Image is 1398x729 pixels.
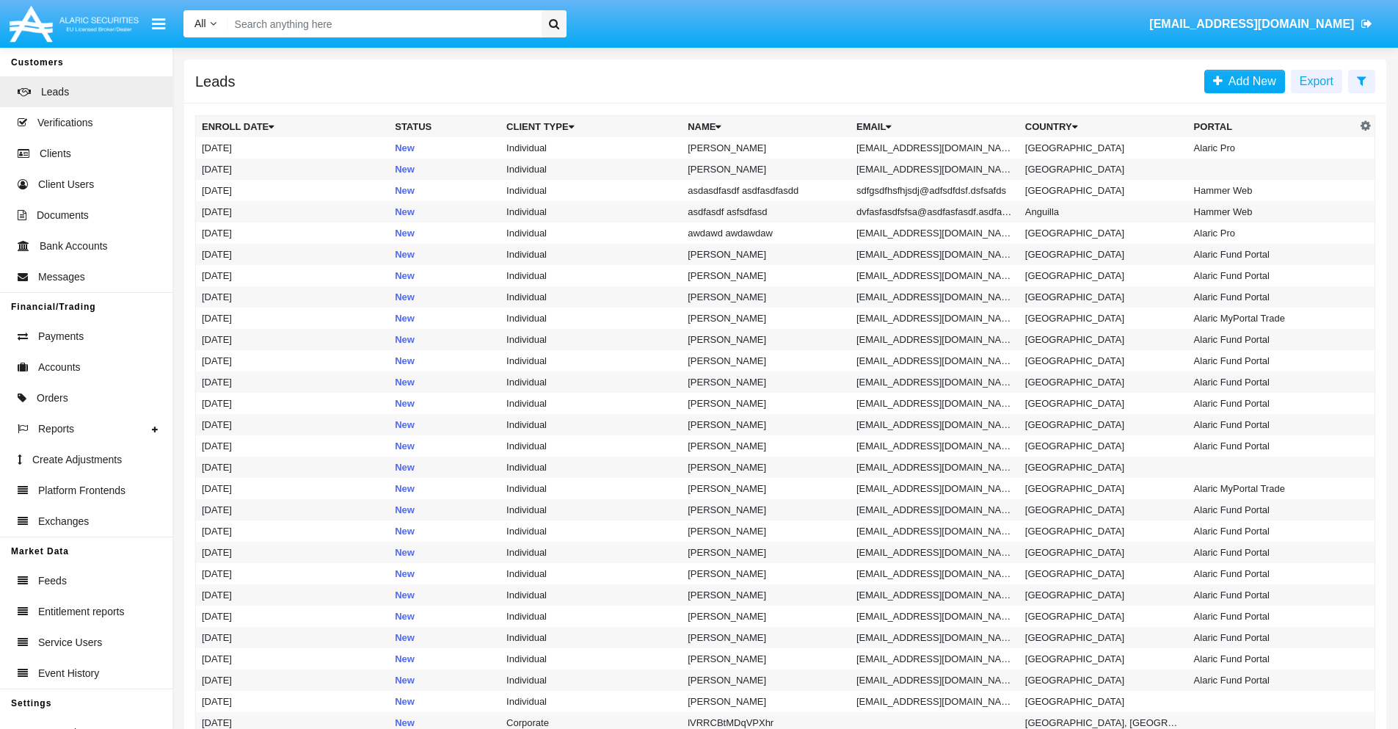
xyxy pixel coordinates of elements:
td: [GEOGRAPHIC_DATA] [1019,244,1188,265]
td: Individual [500,627,682,648]
th: Status [389,116,500,138]
td: [EMAIL_ADDRESS][DOMAIN_NAME] [851,499,1019,521]
td: [EMAIL_ADDRESS][DOMAIN_NAME] [851,521,1019,542]
td: [PERSON_NAME] [682,606,851,627]
td: [DATE] [196,691,390,712]
td: [GEOGRAPHIC_DATA] [1019,265,1188,286]
td: Alaric Fund Portal [1188,393,1357,414]
td: [PERSON_NAME] [682,584,851,606]
td: [EMAIL_ADDRESS][DOMAIN_NAME] [851,478,1019,499]
span: [EMAIL_ADDRESS][DOMAIN_NAME] [1149,18,1354,30]
td: Alaric Pro [1188,222,1357,244]
td: [GEOGRAPHIC_DATA] [1019,180,1188,201]
td: [PERSON_NAME] [682,137,851,159]
td: New [389,521,500,542]
td: New [389,670,500,691]
td: [DATE] [196,201,390,222]
td: [PERSON_NAME] [682,542,851,563]
td: [DATE] [196,478,390,499]
td: [EMAIL_ADDRESS][DOMAIN_NAME] [851,627,1019,648]
a: All [183,16,227,32]
td: New [389,329,500,350]
td: [EMAIL_ADDRESS][DOMAIN_NAME] [851,542,1019,563]
td: [GEOGRAPHIC_DATA] [1019,670,1188,691]
td: Hammer Web [1188,180,1357,201]
span: Platform Frontends [38,483,125,498]
td: [EMAIL_ADDRESS][DOMAIN_NAME] [851,286,1019,308]
span: Entitlement reports [38,604,125,620]
td: [GEOGRAPHIC_DATA] [1019,286,1188,308]
td: [EMAIL_ADDRESS][DOMAIN_NAME] [851,244,1019,265]
td: [EMAIL_ADDRESS][DOMAIN_NAME] [851,308,1019,329]
td: Alaric Pro [1188,137,1357,159]
td: Individual [500,350,682,371]
td: New [389,542,500,563]
td: [PERSON_NAME] [682,670,851,691]
td: New [389,478,500,499]
td: Individual [500,584,682,606]
td: New [389,627,500,648]
td: Alaric Fund Portal [1188,265,1357,286]
span: Event History [38,666,99,681]
span: Messages [38,269,85,285]
td: Individual [500,222,682,244]
td: Anguilla [1019,201,1188,222]
td: [GEOGRAPHIC_DATA] [1019,414,1188,435]
a: Add New [1204,70,1285,93]
td: [PERSON_NAME] [682,393,851,414]
span: Accounts [38,360,81,375]
td: sdfgsdfhsfhjsdj@adfsdfdsf.dsfsafds [851,180,1019,201]
td: [EMAIL_ADDRESS][DOMAIN_NAME] [851,670,1019,691]
td: New [389,180,500,201]
span: Orders [37,391,68,406]
td: New [389,563,500,584]
td: [GEOGRAPHIC_DATA] [1019,308,1188,329]
td: [GEOGRAPHIC_DATA] [1019,478,1188,499]
td: Hammer Web [1188,201,1357,222]
td: Alaric Fund Portal [1188,584,1357,606]
td: Individual [500,329,682,350]
td: Individual [500,414,682,435]
a: [EMAIL_ADDRESS][DOMAIN_NAME] [1143,4,1380,45]
td: [DATE] [196,521,390,542]
td: New [389,201,500,222]
td: Alaric Fund Portal [1188,606,1357,627]
td: [GEOGRAPHIC_DATA] [1019,691,1188,712]
td: [DATE] [196,244,390,265]
h5: Leads [195,76,236,87]
td: Individual [500,457,682,478]
td: New [389,606,500,627]
td: New [389,265,500,286]
th: Client Type [500,116,682,138]
span: Clients [40,146,71,162]
td: [PERSON_NAME] [682,457,851,478]
td: [DATE] [196,286,390,308]
td: [PERSON_NAME] [682,627,851,648]
th: Country [1019,116,1188,138]
td: [PERSON_NAME] [682,648,851,670]
span: Documents [37,208,89,223]
span: Bank Accounts [40,239,108,254]
th: Email [851,116,1019,138]
td: [DATE] [196,606,390,627]
td: Individual [500,393,682,414]
button: Export [1291,70,1342,93]
td: [PERSON_NAME] [682,499,851,521]
td: New [389,159,500,180]
td: Individual [500,265,682,286]
th: Portal [1188,116,1357,138]
span: Payments [38,329,84,344]
td: Alaric MyPortal Trade [1188,478,1357,499]
td: asdfasdf asfsdfasd [682,201,851,222]
td: Alaric Fund Portal [1188,542,1357,563]
td: [GEOGRAPHIC_DATA] [1019,329,1188,350]
td: [EMAIL_ADDRESS][DOMAIN_NAME] [851,222,1019,244]
td: Alaric Fund Portal [1188,414,1357,435]
td: Individual [500,201,682,222]
td: [DATE] [196,393,390,414]
td: Alaric Fund Portal [1188,244,1357,265]
td: [PERSON_NAME] [682,371,851,393]
td: Individual [500,563,682,584]
td: [DATE] [196,648,390,670]
td: [EMAIL_ADDRESS][DOMAIN_NAME] [851,691,1019,712]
